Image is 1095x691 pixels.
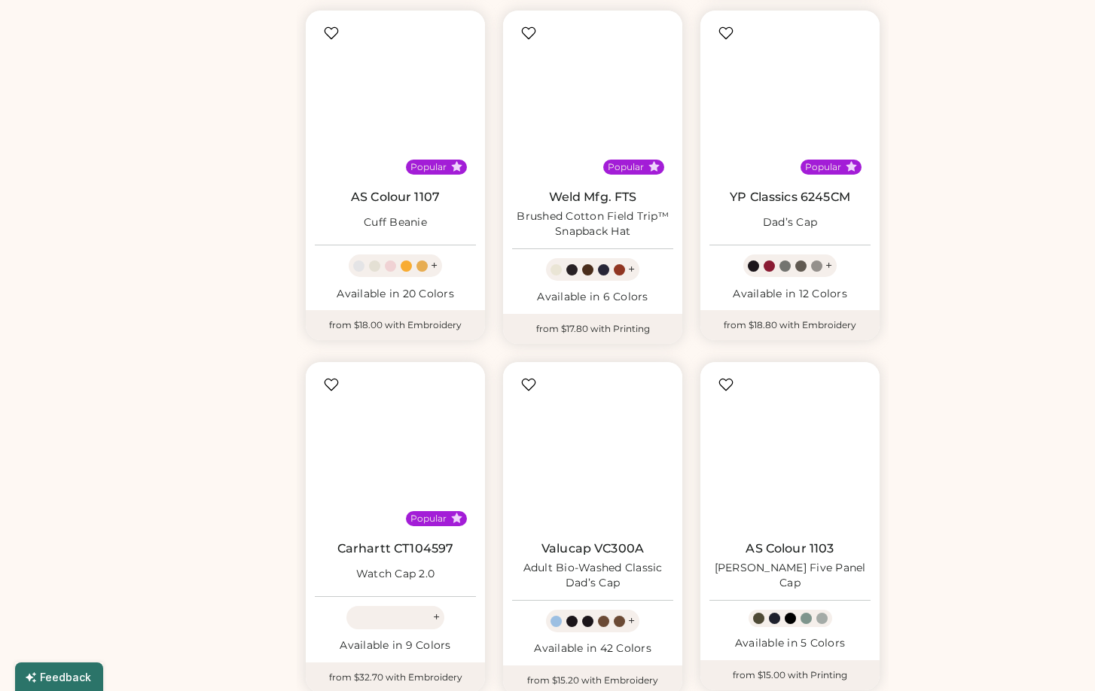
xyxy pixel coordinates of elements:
a: Valucap VC300A [541,541,644,556]
div: [PERSON_NAME] Five Panel Cap [709,561,871,591]
button: Popular Style [451,161,462,172]
div: + [825,257,832,274]
div: Available in 9 Colors [315,638,476,653]
img: AS Colour 1107 Cuff Beanie [315,20,476,181]
div: Popular [410,513,447,525]
div: from $18.00 with Embroidery [306,310,485,340]
div: Available in 6 Colors [512,290,673,305]
div: Popular [608,161,644,173]
div: Watch Cap 2.0 [356,567,435,582]
button: Popular Style [846,161,857,172]
a: AS Colour 1103 [746,541,834,556]
div: Brushed Cotton Field Trip™ Snapback Hat [512,209,673,239]
div: Available in 42 Colors [512,641,673,656]
a: YP Classics 6245CM [730,190,850,205]
div: Available in 12 Colors [709,287,871,302]
img: Carhartt CT104597 Watch Cap 2.0 [315,371,476,532]
a: AS Colour 1107 [351,190,440,205]
div: from $18.80 with Embroidery [700,310,880,340]
img: YP Classics 6245CM Dad’s Cap [709,20,871,181]
div: Available in 5 Colors [709,636,871,651]
div: Cuff Beanie [364,215,427,230]
div: Dad’s Cap [763,215,817,230]
img: AS Colour 1103 Finn Five Panel Cap [709,371,871,532]
a: Weld Mfg. FTS [549,190,637,205]
button: Popular Style [648,161,660,172]
a: Carhartt CT104597 [337,541,454,556]
div: + [628,613,635,629]
div: + [628,261,635,278]
div: Adult Bio-Washed Classic Dad’s Cap [512,561,673,591]
img: Weld Mfg. FTS Brushed Cotton Field Trip™ Snapback Hat [512,20,673,181]
div: from $17.80 with Printing [503,314,682,344]
img: Valucap VC300A Adult Bio-Washed Classic Dad’s Cap [512,371,673,532]
button: Popular Style [451,513,462,524]
div: + [433,609,440,626]
div: from $15.00 with Printing [700,660,880,690]
div: Popular [410,161,447,173]
iframe: Front Chat [1023,623,1088,688]
div: Available in 20 Colors [315,287,476,302]
div: Popular [805,161,841,173]
div: + [431,257,438,274]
